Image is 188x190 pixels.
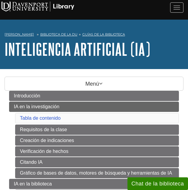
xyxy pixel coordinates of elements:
[9,179,179,189] a: IA en la biblioteca
[20,160,43,165] font: Citando IA
[82,32,125,36] a: Guías de la biblioteca
[15,168,179,178] a: Gráfico de bases de datos, motores de búsqueda y herramientas de IA
[14,181,52,186] font: IA en la biblioteca
[85,81,99,87] font: Menú
[5,32,34,37] a: [PERSON_NAME]
[14,104,59,109] font: IA en la investigación
[20,138,74,143] font: Creación de indicaciones
[15,125,179,135] a: Requisitos de la clase
[9,91,179,101] a: Introducción
[5,40,150,59] a: Inteligencia Artificial (IA)
[2,2,74,11] img: Logotipo de la Universidad de Davenport
[15,146,179,157] a: Verificación de hechos
[14,93,40,98] font: Introducción
[20,149,68,154] font: Verificación de hechos
[15,135,179,146] a: Creación de indicaciones
[15,157,179,167] a: Citando IA
[20,170,172,176] font: Gráfico de bases de datos, motores de búsqueda y herramientas de IA
[131,181,184,187] font: Chat de la biblioteca
[127,177,188,190] button: Chat de la biblioteca
[40,32,78,36] a: Biblioteca de la DU
[20,116,61,121] a: Tabla de contenido
[20,127,67,132] font: Requisitos de la clase
[9,102,179,112] a: IA en la investigación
